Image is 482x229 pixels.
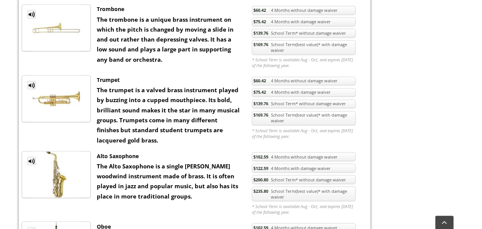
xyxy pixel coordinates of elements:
[253,101,268,106] span: $139.76
[253,89,266,95] span: $75.42
[252,186,355,201] a: $235.80School Term(best value)* with damage waiver
[252,40,355,54] a: $169.76School Term(best value)* with damage waiver
[96,151,240,161] div: Alto Saxophone
[253,7,266,13] span: $60.42
[253,154,268,159] span: $102.59
[252,6,355,14] a: $60.424 Months without damage waiver
[96,86,239,144] strong: The trumpet is a valved brass instrument played by buzzing into a cupped mouthpiece. Its bold, br...
[253,30,268,36] span: $139.76
[252,163,355,172] a: $122.594 Months with damage waiver
[32,151,80,197] img: th_1fc34dab4bdaff02a3697e89cb8f30dd_1334254906ASAX.jpg
[252,128,355,139] em: * School Term is available Aug - Oct, and expires [DATE] of the following year.
[252,99,355,108] a: $139.76School Term* without damage waiver
[253,112,268,118] span: $169.76
[27,81,36,89] a: MP3 Clip
[252,88,355,97] a: $75.424 Months with damage waiver
[253,165,268,171] span: $122.59
[253,188,268,194] span: $235.80
[252,175,355,184] a: $200.80School Term* without damage waiver
[96,75,240,85] div: Trumpet
[252,203,355,215] em: * School Term is available Aug - Oct, and expires [DATE] of the following year.
[96,162,238,200] strong: The Alto Saxophone is a single [PERSON_NAME] woodwind instrument made of brass. It is often playe...
[32,5,80,51] img: th_1fc34dab4bdaff02a3697e89cb8f30dd_1334255069TBONE.jpg
[252,57,355,68] em: * School Term is available Aug - Oct, and expires [DATE] of the following year.
[253,19,266,24] span: $75.42
[253,78,266,83] span: $60.42
[252,17,355,26] a: $75.424 Months with damage waiver
[252,152,355,161] a: $102.594 Months without damage waiver
[27,157,36,165] a: MP3 Clip
[32,75,80,122] img: th_1fc34dab4bdaff02a3697e89cb8f30dd_1334255105TRUMP.jpg
[96,16,233,63] strong: The trombone is a unique brass instrument on which the pitch is changed by moving a slide in and ...
[253,42,268,47] span: $169.76
[253,176,268,182] span: $200.80
[96,4,240,14] div: Trombone
[27,10,36,18] a: MP3 Clip
[252,29,355,37] a: $139.76School Term* without damage waiver
[252,111,355,125] a: $169.76School Term(best value)* with damage waiver
[252,77,355,85] a: $60.424 Months without damage waiver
